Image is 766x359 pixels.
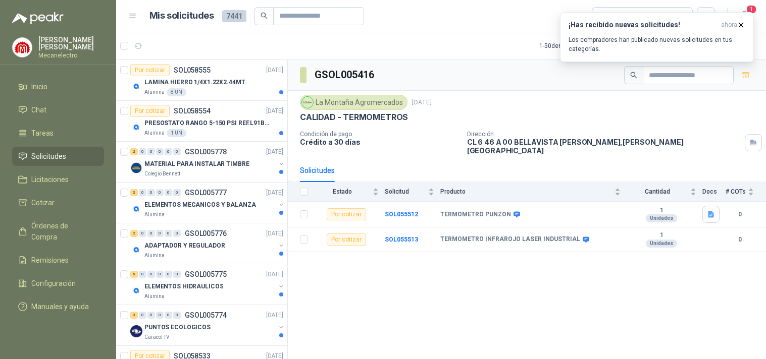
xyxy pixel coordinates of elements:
div: 3 [130,189,138,196]
span: ahora [721,21,737,29]
div: 0 [147,230,155,237]
b: 0 [726,235,754,245]
p: [DATE] [412,98,432,107]
div: 0 [147,189,155,196]
div: Por cotizar [327,208,366,220]
p: [DATE] [266,188,283,198]
div: Por cotizar [327,233,366,246]
th: # COTs [726,182,766,202]
div: 0 [156,148,164,155]
img: Company Logo [130,284,142,296]
p: Colegio Bennett [144,170,180,178]
span: Manuales y ayuda [31,301,89,312]
p: SOL058554 [174,107,211,114]
div: 0 [139,312,146,319]
a: Por cotizarSOL058555[DATE] Company LogoLAMINA HIERRO 1/4X1.22X2.44MTAlumina8 UN [116,60,287,101]
a: Configuración [12,274,104,293]
div: 2 [130,148,138,155]
p: MATERIAL PARA INSTALAR TIMBRE [144,159,249,169]
div: 0 [173,312,181,319]
a: SOL055513 [385,236,418,243]
th: Producto [440,182,627,202]
div: 1 - 50 de 6406 [539,38,605,54]
span: Configuración [31,278,76,289]
p: Alumina [144,252,165,260]
span: Chat [31,104,46,115]
span: Licitaciones [31,174,69,185]
span: Solicitud [385,188,426,195]
button: 1 [736,7,754,25]
span: Órdenes de Compra [31,220,94,243]
img: Company Logo [13,38,32,57]
h3: ¡Has recibido nuevas solicitudes! [569,21,717,29]
div: 3 [130,312,138,319]
p: PRESOSTATO RANGO 5-150 PSI REF.L91B-1050 [144,118,270,128]
div: Todas [598,11,620,22]
p: SOL058555 [174,67,211,74]
p: GSOL005776 [185,230,227,237]
div: 0 [147,148,155,155]
p: [DATE] [266,147,283,157]
span: search [261,12,268,19]
button: ¡Has recibido nuevas solicitudes!ahora Los compradores han publicado nuevas solicitudes en tus ca... [560,12,754,62]
h3: GSOL005416 [315,67,376,83]
p: [DATE] [266,229,283,238]
p: PUNTOS ECOLOGICOS [144,323,211,332]
a: 2 0 0 0 0 0 GSOL005776[DATE] Company LogoADAPTADOR Y REGULADORAlumina [130,227,285,260]
div: 0 [173,189,181,196]
b: TERMOMETRO INFRAROJO LASER INDUSTRIAL [440,235,580,244]
span: Remisiones [31,255,69,266]
div: 0 [173,230,181,237]
p: Dirección [467,131,741,138]
p: Alumina [144,292,165,301]
img: Company Logo [130,80,142,92]
p: Caracol TV [144,333,169,341]
p: LAMINA HIERRO 1/4X1.22X2.44MT [144,78,245,87]
a: Licitaciones [12,170,104,189]
h1: Mis solicitudes [149,9,214,23]
a: Solicitudes [12,147,104,166]
span: 7441 [222,10,246,22]
p: Crédito a 30 días [300,138,459,146]
div: 0 [156,189,164,196]
span: Producto [440,188,612,195]
img: Company Logo [302,97,313,108]
div: 0 [156,271,164,278]
b: 1 [627,207,696,215]
div: 0 [165,271,172,278]
div: 0 [147,271,155,278]
span: Tareas [31,128,54,139]
span: Solicitudes [31,151,66,162]
div: Por cotizar [130,64,170,76]
a: Remisiones [12,251,104,270]
a: Cotizar [12,193,104,212]
div: 8 UN [167,88,186,96]
div: 0 [156,312,164,319]
p: CL 6 46 A 00 BELLAVISTA [PERSON_NAME] , [PERSON_NAME][GEOGRAPHIC_DATA] [467,138,741,155]
p: GSOL005777 [185,189,227,196]
p: Alumina [144,88,165,96]
p: GSOL005778 [185,148,227,155]
span: Cantidad [627,188,688,195]
div: 0 [165,189,172,196]
span: Estado [314,188,371,195]
div: 0 [147,312,155,319]
div: 0 [173,148,181,155]
p: [DATE] [266,66,283,75]
a: 5 0 0 0 0 0 GSOL005775[DATE] Company LogoELEMENTOS HIDRAULICOSAlumina [130,268,285,301]
a: Manuales y ayuda [12,297,104,316]
a: Tareas [12,124,104,143]
div: 0 [139,148,146,155]
span: Cotizar [31,197,55,208]
p: GSOL005774 [185,312,227,319]
p: Alumina [144,211,165,219]
a: 3 0 0 0 0 0 GSOL005777[DATE] Company LogoELEMENTOS MECANICOS Y BALANZAAlumina [130,187,285,219]
a: SOL055512 [385,211,418,218]
p: [DATE] [266,311,283,320]
div: 0 [139,271,146,278]
p: ELEMENTOS MECANICOS Y BALANZA [144,200,256,210]
div: 0 [165,312,172,319]
p: GSOL005775 [185,271,227,278]
b: 1 [627,231,696,240]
